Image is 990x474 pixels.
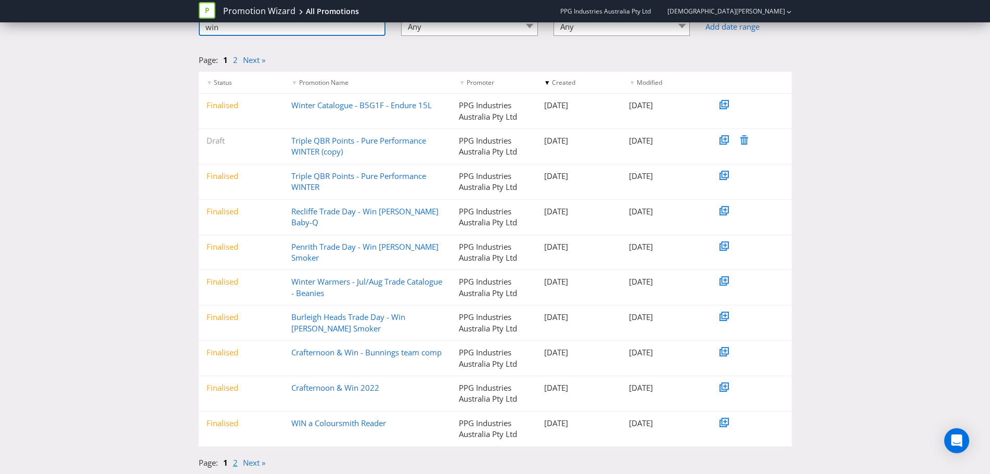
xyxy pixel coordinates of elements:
div: [DATE] [621,241,706,252]
div: [DATE] [536,382,622,393]
div: [DATE] [536,100,622,111]
div: Finalised [199,206,284,217]
div: [DATE] [621,206,706,217]
span: ▼ [629,78,635,87]
a: Crafternoon & Win - Bunnings team comp [291,347,442,357]
span: Modified [637,78,662,87]
div: [DATE] [536,276,622,287]
a: 1 [223,457,228,468]
div: Finalised [199,382,284,393]
div: [DATE] [536,312,622,323]
div: [DATE] [536,206,622,217]
a: 2 [233,457,238,468]
div: Finalised [199,418,284,429]
div: PPG Industries Australia Pty Ltd [451,312,536,334]
div: Finalised [199,312,284,323]
div: [DATE] [621,100,706,111]
div: PPG Industries Australia Pty Ltd [451,347,536,369]
div: Open Intercom Messenger [944,428,969,453]
div: [DATE] [536,171,622,182]
div: [DATE] [621,312,706,323]
div: PPG Industries Australia Pty Ltd [451,135,536,158]
a: Next » [243,55,265,65]
a: Winter Warmers - Jul/Aug Trade Catalogue - Beanies [291,276,442,298]
span: Page: [199,457,218,468]
div: PPG Industries Australia Pty Ltd [451,382,536,405]
div: [DATE] [536,241,622,252]
div: [DATE] [621,171,706,182]
span: ▼ [544,78,550,87]
div: [DATE] [536,135,622,146]
div: PPG Industries Australia Pty Ltd [451,171,536,193]
a: Winter Catalogue - B5G1F - Endure 15L [291,100,432,110]
div: [DATE] [621,135,706,146]
div: Finalised [199,171,284,182]
div: [DATE] [536,347,622,358]
div: [DATE] [621,347,706,358]
a: Promotion Wizard [223,5,295,17]
span: ▼ [459,78,465,87]
div: [DATE] [621,382,706,393]
span: Status [214,78,232,87]
span: Created [552,78,575,87]
a: 1 [223,55,228,65]
a: Triple QBR Points - Pure Performance WINTER (copy) [291,135,426,157]
div: All Promotions [306,6,359,17]
div: Draft [199,135,284,146]
div: Finalised [199,241,284,252]
span: Promotion Name [299,78,349,87]
div: PPG Industries Australia Pty Ltd [451,241,536,264]
div: Finalised [199,100,284,111]
span: ▼ [291,78,298,87]
a: WIN a Coloursmith Reader [291,418,386,428]
div: Finalised [199,347,284,358]
span: Promoter [467,78,494,87]
div: Finalised [199,276,284,287]
a: Triple QBR Points - Pure Performance WINTER [291,171,426,192]
div: PPG Industries Australia Pty Ltd [451,100,536,122]
a: 2 [233,55,238,65]
div: [DATE] [536,418,622,429]
a: Burleigh Heads Trade Day - Win [PERSON_NAME] Smoker [291,312,405,333]
div: PPG Industries Australia Pty Ltd [451,418,536,440]
a: Next » [243,457,265,468]
span: Page: [199,55,218,65]
a: [DEMOGRAPHIC_DATA][PERSON_NAME] [657,7,785,16]
div: [DATE] [621,418,706,429]
a: Crafternoon & Win 2022 [291,382,379,393]
div: PPG Industries Australia Pty Ltd [451,206,536,228]
div: PPG Industries Australia Pty Ltd [451,276,536,299]
span: ▼ [207,78,213,87]
span: PPG Industries Australia Pty Ltd [560,7,651,16]
div: [DATE] [621,276,706,287]
a: Recliffe Trade Day - Win [PERSON_NAME] Baby-Q [291,206,439,227]
a: Penrith Trade Day - Win [PERSON_NAME] Smoker [291,241,439,263]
